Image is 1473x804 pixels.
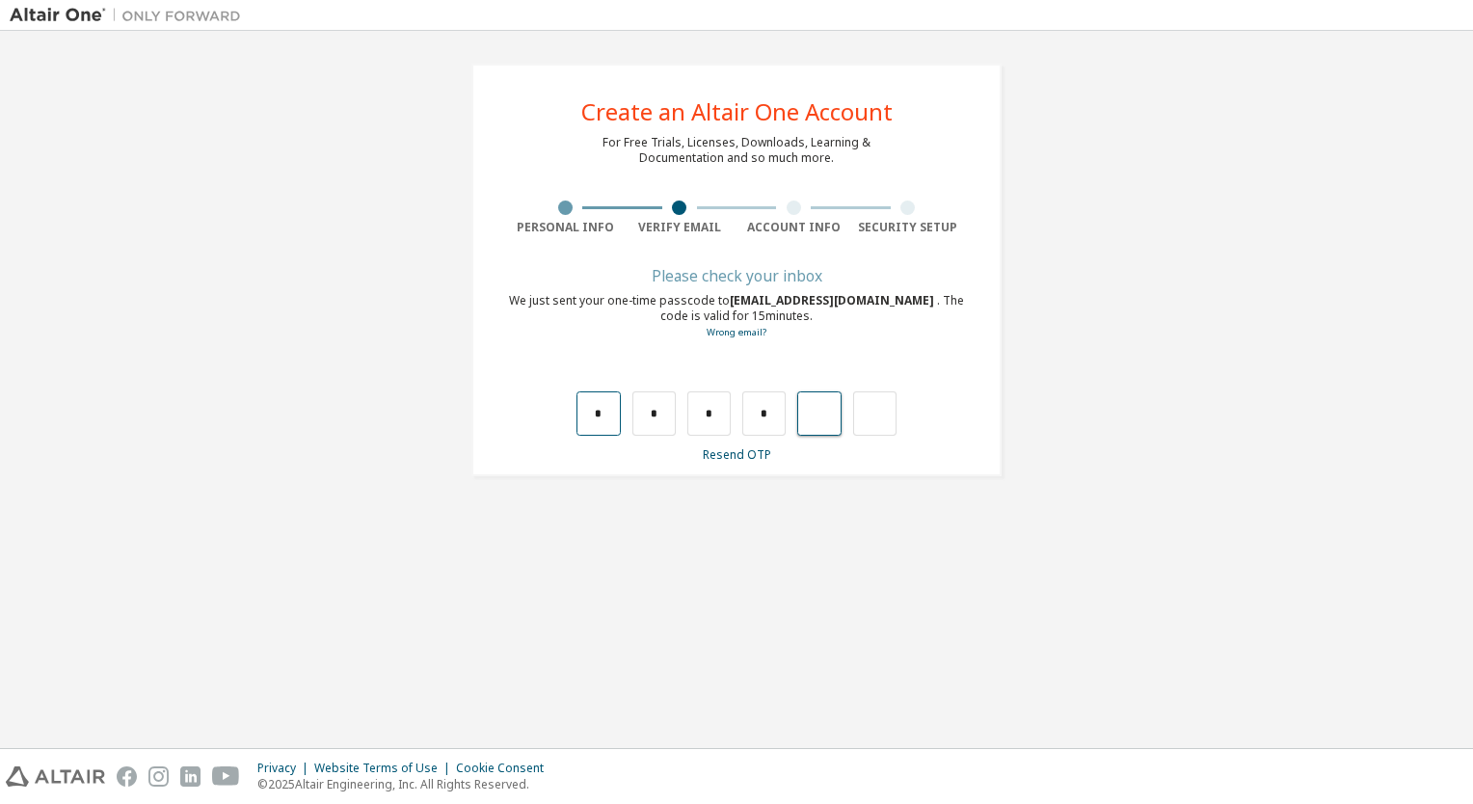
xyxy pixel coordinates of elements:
[508,293,965,340] div: We just sent your one-time passcode to . The code is valid for 15 minutes.
[117,766,137,787] img: facebook.svg
[257,761,314,776] div: Privacy
[703,446,771,463] a: Resend OTP
[180,766,201,787] img: linkedin.svg
[623,220,737,235] div: Verify Email
[10,6,251,25] img: Altair One
[257,776,555,792] p: © 2025 Altair Engineering, Inc. All Rights Reserved.
[736,220,851,235] div: Account Info
[212,766,240,787] img: youtube.svg
[148,766,169,787] img: instagram.svg
[508,270,965,281] div: Please check your inbox
[314,761,456,776] div: Website Terms of Use
[730,292,937,308] span: [EMAIL_ADDRESS][DOMAIN_NAME]
[603,135,870,166] div: For Free Trials, Licenses, Downloads, Learning & Documentation and so much more.
[508,220,623,235] div: Personal Info
[581,100,893,123] div: Create an Altair One Account
[456,761,555,776] div: Cookie Consent
[851,220,966,235] div: Security Setup
[707,326,766,338] a: Go back to the registration form
[6,766,105,787] img: altair_logo.svg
